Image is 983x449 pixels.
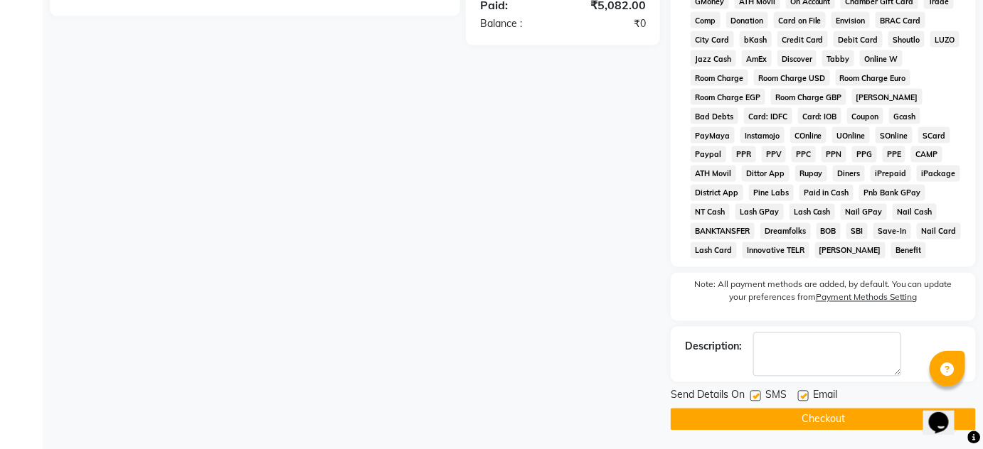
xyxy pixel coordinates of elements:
span: City Card [691,31,734,48]
span: Lash GPay [735,204,784,220]
span: Room Charge GBP [771,89,846,105]
span: Room Charge USD [754,70,830,86]
span: Debit Card [834,31,883,48]
span: Comp [691,12,721,28]
span: Pine Labs [749,185,794,201]
span: SCard [918,127,950,144]
span: Coupon [847,108,883,124]
span: BANKTANSFER [691,223,755,239]
div: ₹0 [563,16,657,31]
span: Lash Card [691,242,737,259]
div: Description: [685,340,742,355]
span: Jazz Cash [691,50,736,67]
span: iPackage [917,166,960,182]
span: Envision [831,12,870,28]
span: Room Charge Euro [836,70,911,86]
span: Discover [777,50,817,67]
span: Dreamfolks [760,223,811,239]
span: Tabby [822,50,854,67]
span: Card: IDFC [744,108,792,124]
span: COnline [790,127,827,144]
span: Online W [860,50,903,67]
span: Gcash [889,108,920,124]
span: Lash Cash [790,204,836,220]
span: District App [691,185,743,201]
span: Innovative TELR [743,242,809,259]
span: Bad Debts [691,108,738,124]
span: Credit Card [777,31,829,48]
label: Payment Methods Setting [816,291,918,304]
iframe: chat widget [923,392,969,435]
span: BOB [817,223,841,239]
span: PPN [822,146,846,163]
span: Card on File [774,12,827,28]
span: Room Charge EGP [691,89,765,105]
span: Paypal [691,146,726,163]
span: PPE [883,146,906,163]
span: Nail GPay [841,204,887,220]
span: AmEx [742,50,772,67]
span: LUZO [930,31,960,48]
span: Card: IOB [798,108,842,124]
span: SOnline [876,127,913,144]
span: Donation [726,12,768,28]
span: PPG [852,146,877,163]
span: iPrepaid [871,166,911,182]
span: Pnb Bank GPay [859,185,925,201]
div: Balance : [469,16,563,31]
span: PPV [762,146,787,163]
span: PPC [792,146,816,163]
span: bKash [740,31,772,48]
span: UOnline [832,127,870,144]
span: Send Details On [671,388,745,406]
span: Benefit [891,242,926,259]
span: Shoutlo [888,31,925,48]
span: SMS [765,388,787,406]
span: [PERSON_NAME] [852,89,923,105]
span: [PERSON_NAME] [815,242,886,259]
span: Room Charge [691,70,748,86]
span: Save-In [873,223,911,239]
span: Diners [833,166,865,182]
span: PayMaya [691,127,735,144]
label: Note: All payment methods are added, by default. You can update your preferences from [685,278,962,310]
span: Email [813,388,837,406]
span: ATH Movil [691,166,736,182]
span: Nail Cash [893,204,937,220]
span: Instamojo [740,127,785,144]
span: Paid in Cash [799,185,854,201]
span: PPR [732,146,756,163]
button: Checkout [671,409,976,431]
span: NT Cash [691,204,730,220]
span: Rupay [795,166,828,182]
span: CAMP [911,146,942,163]
span: SBI [846,223,868,239]
span: Nail Card [917,223,961,239]
span: Dittor App [742,166,790,182]
span: BRAC Card [876,12,925,28]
